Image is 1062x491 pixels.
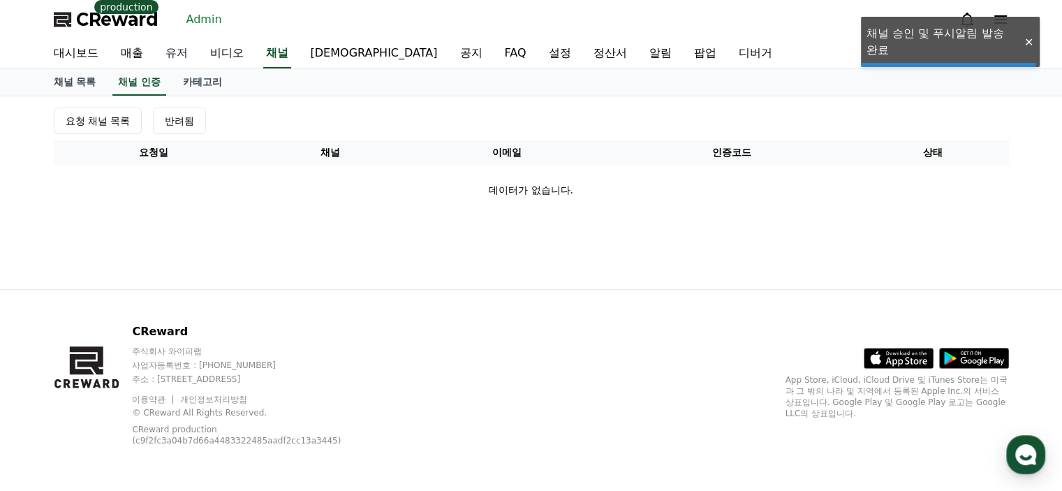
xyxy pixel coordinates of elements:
a: Admin [181,8,228,31]
button: 요청 채널 목록 [54,108,142,134]
th: 채널 [254,140,406,166]
a: 정산서 [582,39,637,68]
a: 채널 [263,39,291,68]
a: 채널 목록 [43,69,108,96]
a: 채널 인증 [112,69,166,96]
span: Settings [207,396,241,407]
a: Messages [92,375,180,410]
span: CReward [76,8,158,31]
p: CReward [132,323,377,340]
p: App Store, iCloud, iCloud Drive 및 iTunes Store는 미국과 그 밖의 나라 및 지역에서 등록된 Apple Inc.의 서비스 상표입니다. Goo... [786,374,1009,419]
div: 반려됨 [165,114,194,128]
a: 카테고리 [172,69,233,96]
a: 매출 [110,39,154,68]
p: 사업자등록번호 : [PHONE_NUMBER] [132,360,377,371]
a: CReward [54,8,158,31]
th: 이메일 [406,140,607,166]
a: 비디오 [199,39,255,68]
button: 반려됨 [153,108,206,134]
th: 인증코드 [607,140,857,166]
td: 데이터가 없습니다. [54,166,1009,214]
a: 디버거 [727,39,783,68]
span: Home [36,396,60,407]
a: Home [4,375,92,410]
a: 알림 [637,39,682,68]
p: CReward production (c9f2fc3a04b7d66a4483322485aadf2cc13a3445) [132,424,355,446]
p: © CReward All Rights Reserved. [132,407,377,418]
div: 요청 채널 목록 [66,114,131,128]
a: Settings [180,375,268,410]
a: FAQ [493,39,537,68]
a: 유저 [154,39,199,68]
th: 상태 [856,140,1008,166]
p: 주소 : [STREET_ADDRESS] [132,374,377,385]
a: 이용약관 [132,395,176,404]
th: 요청일 [54,140,254,166]
a: 팝업 [682,39,727,68]
p: 주식회사 와이피랩 [132,346,377,357]
a: 설정 [537,39,582,68]
a: [DEMOGRAPHIC_DATA] [300,39,449,68]
span: Messages [116,397,157,408]
a: 공지 [448,39,493,68]
a: 대시보드 [43,39,110,68]
a: 개인정보처리방침 [180,395,247,404]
